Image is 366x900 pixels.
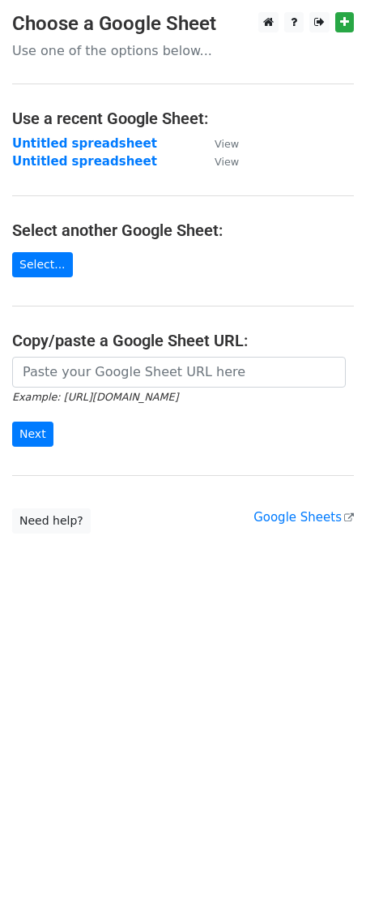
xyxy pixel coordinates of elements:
iframe: Chat Widget [285,822,366,900]
p: Use one of the options below... [12,42,354,59]
small: View [215,156,239,168]
a: Untitled spreadsheet [12,136,157,151]
a: Need help? [12,508,91,534]
small: Example: [URL][DOMAIN_NAME] [12,391,178,403]
a: Select... [12,252,73,277]
a: Google Sheets [253,510,354,525]
a: View [198,154,239,169]
h3: Choose a Google Sheet [12,12,354,36]
h4: Copy/paste a Google Sheet URL: [12,331,354,350]
a: Untitled spreadsheet [12,154,157,169]
h4: Use a recent Google Sheet: [12,109,354,128]
input: Paste your Google Sheet URL here [12,357,346,388]
h4: Select another Google Sheet: [12,221,354,240]
a: View [198,136,239,151]
small: View [215,138,239,150]
input: Next [12,422,53,447]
